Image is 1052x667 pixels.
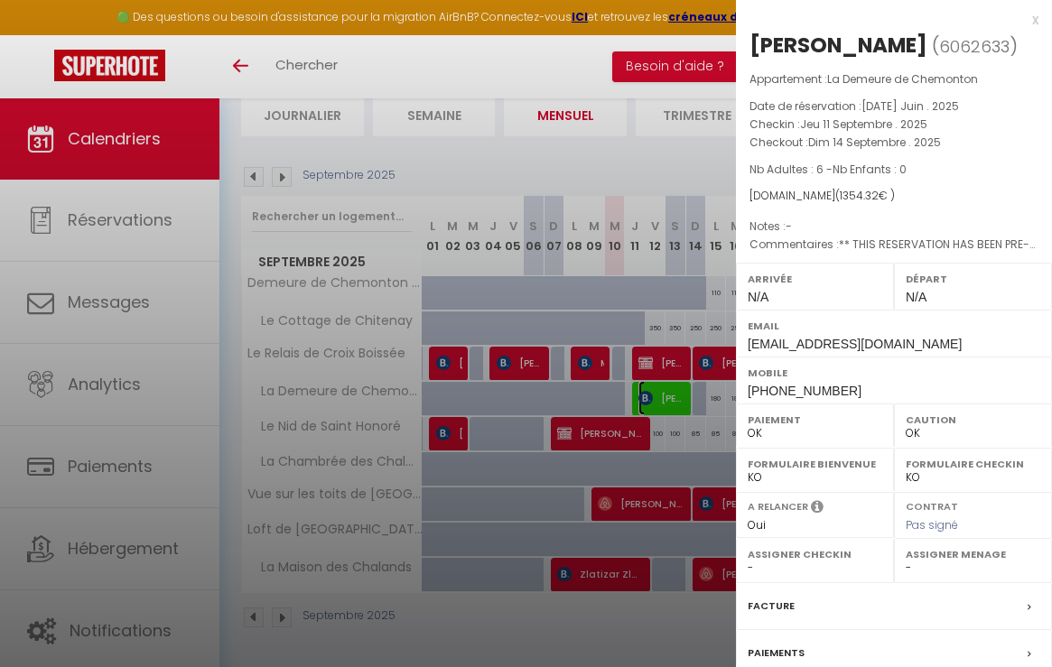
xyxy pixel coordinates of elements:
[748,499,808,514] label: A relancer
[932,33,1018,59] span: ( )
[748,364,1040,382] label: Mobile
[748,597,795,616] label: Facture
[736,9,1038,31] div: x
[749,116,1038,134] p: Checkin :
[749,70,1038,88] p: Appartement :
[748,644,805,662] label: Paiements
[833,162,907,177] span: Nb Enfants : 0
[906,545,1040,563] label: Assigner Menage
[749,188,1038,205] div: [DOMAIN_NAME]
[748,337,962,351] span: [EMAIL_ADDRESS][DOMAIN_NAME]
[748,384,861,398] span: [PHONE_NUMBER]
[749,162,907,177] span: Nb Adultes : 6 -
[748,270,882,288] label: Arrivée
[861,98,959,114] span: [DATE] Juin . 2025
[808,134,941,150] span: Dim 14 Septembre . 2025
[835,188,895,203] span: ( € )
[749,236,1038,254] p: Commentaires :
[749,31,927,60] div: [PERSON_NAME]
[14,7,69,61] button: Ouvrir le widget de chat LiveChat
[749,134,1038,152] p: Checkout :
[827,71,978,87] span: La Demeure de Chemonton
[748,455,882,473] label: Formulaire Bienvenue
[811,499,824,519] i: Sélectionner OUI si vous souhaiter envoyer les séquences de messages post-checkout
[906,499,958,511] label: Contrat
[748,290,768,304] span: N/A
[786,218,792,234] span: -
[939,35,1010,58] span: 6062633
[748,317,1040,335] label: Email
[749,97,1038,116] p: Date de réservation :
[748,411,882,429] label: Paiement
[800,116,927,132] span: Jeu 11 Septembre . 2025
[906,455,1040,473] label: Formulaire Checkin
[906,517,958,533] span: Pas signé
[906,290,926,304] span: N/A
[906,411,1040,429] label: Caution
[748,545,882,563] label: Assigner Checkin
[749,218,1038,236] p: Notes :
[840,188,879,203] span: 1354.32
[906,270,1040,288] label: Départ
